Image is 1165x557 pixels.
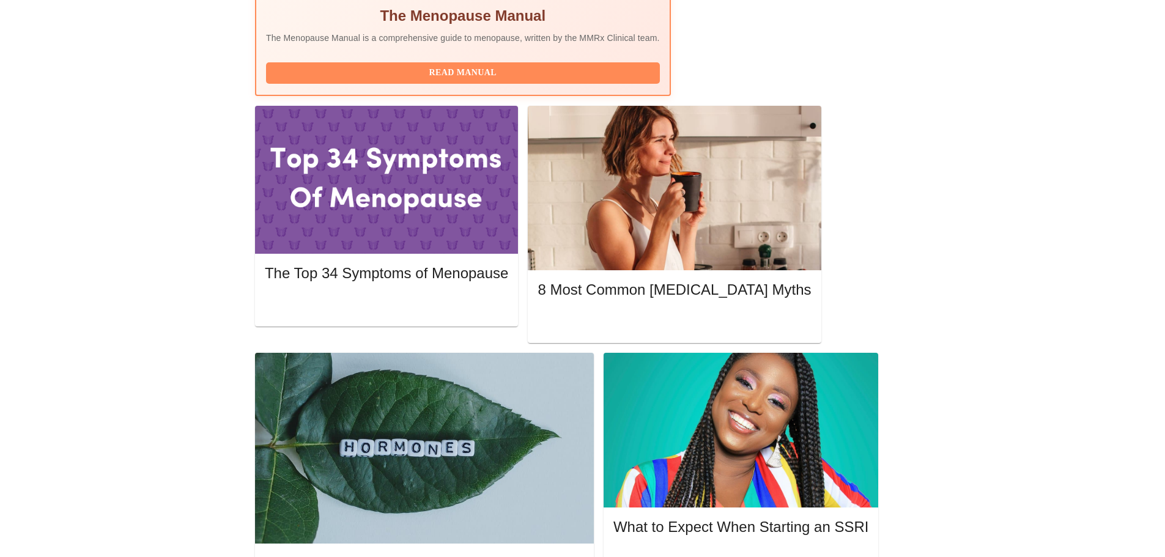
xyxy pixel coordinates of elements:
a: Read More [265,298,511,309]
span: Read More [277,297,496,312]
span: Read Manual [278,65,648,81]
button: Read More [265,294,508,315]
h5: The Top 34 Symptoms of Menopause [265,264,508,283]
span: Read More [550,314,799,330]
h5: What to Expect When Starting an SSRI [613,517,869,537]
a: Read More [538,315,814,326]
p: The Menopause Manual is a comprehensive guide to menopause, written by the MMRx Clinical team. [266,32,660,44]
a: Read Manual [266,67,663,77]
button: Read Manual [266,62,660,84]
h5: The Menopause Manual [266,6,660,26]
h5: 8 Most Common [MEDICAL_DATA] Myths [538,280,811,300]
button: Read More [538,311,811,333]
